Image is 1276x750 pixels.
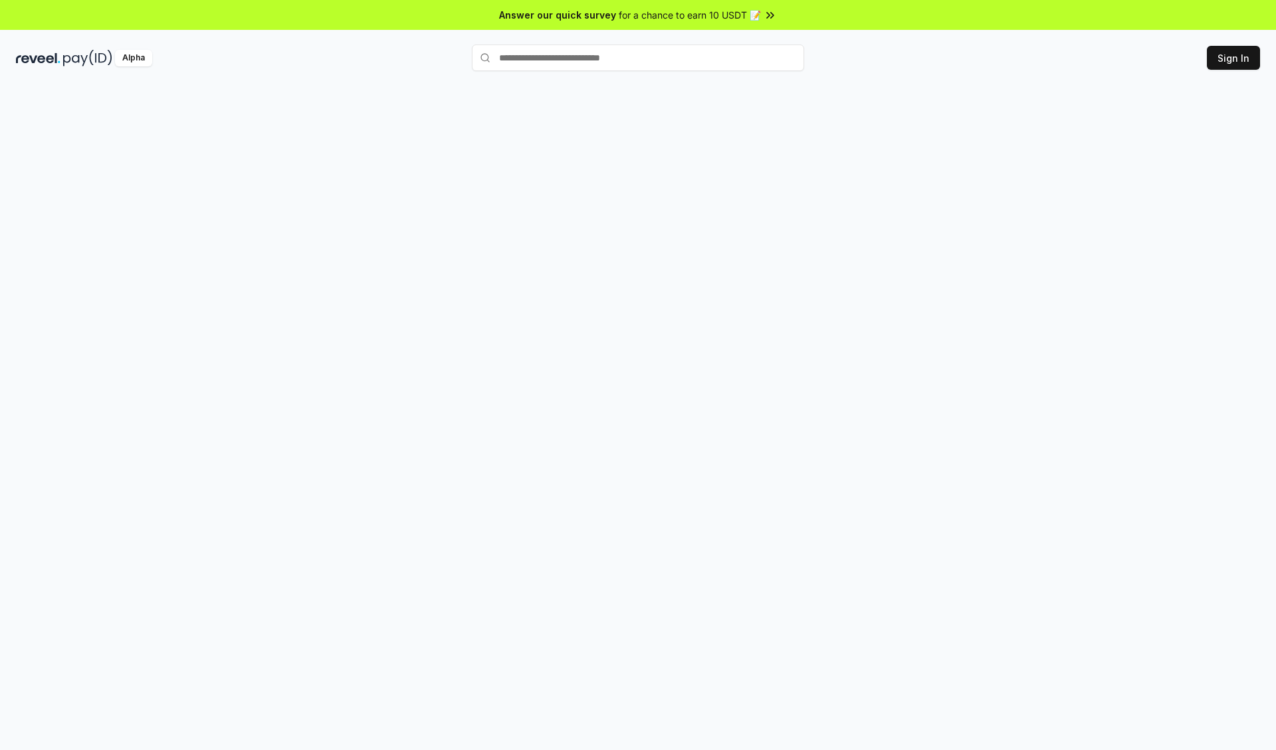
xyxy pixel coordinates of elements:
div: Alpha [115,50,152,66]
img: pay_id [63,50,112,66]
button: Sign In [1207,46,1260,70]
img: reveel_dark [16,50,60,66]
span: for a chance to earn 10 USDT 📝 [619,8,761,22]
span: Answer our quick survey [499,8,616,22]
